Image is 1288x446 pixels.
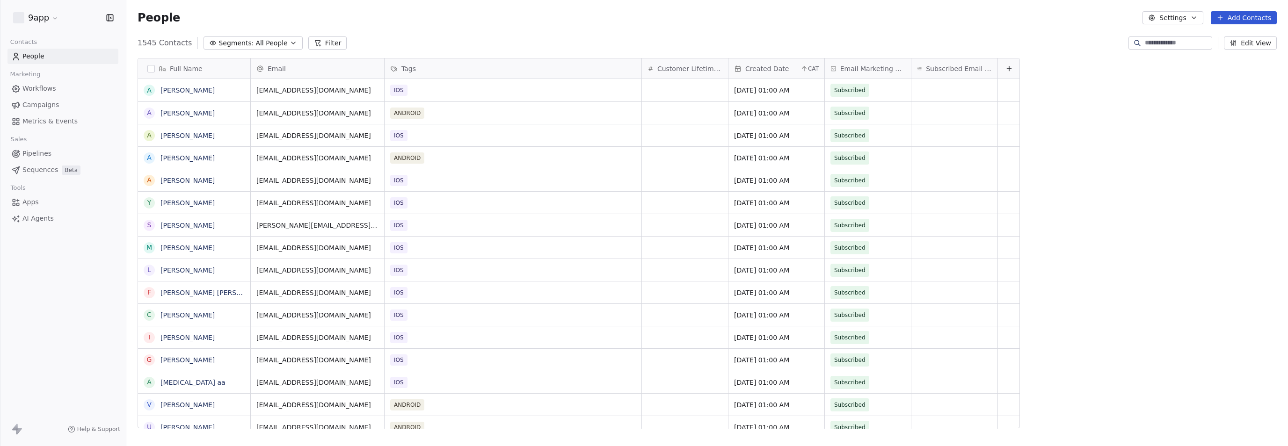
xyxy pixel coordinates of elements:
[11,10,61,26] button: 9app
[834,310,866,320] span: Subscribed
[256,355,378,365] span: [EMAIL_ADDRESS][DOMAIN_NAME]
[160,311,215,319] a: [PERSON_NAME]
[160,379,226,386] a: [MEDICAL_DATA] aa
[7,162,118,178] a: SequencesBeta
[160,154,215,162] a: [PERSON_NAME]
[7,211,118,226] a: AI Agents
[256,288,378,297] span: [EMAIL_ADDRESS][DOMAIN_NAME]
[147,86,152,95] div: A
[390,130,408,141] span: IOS
[734,355,819,365] span: [DATE] 01:00 AM
[834,266,866,275] span: Subscribed
[256,423,378,432] span: [EMAIL_ADDRESS][DOMAIN_NAME]
[834,176,866,185] span: Subscribed
[7,49,118,64] a: People
[256,400,378,410] span: [EMAIL_ADDRESS][DOMAIN_NAME]
[256,266,378,275] span: [EMAIL_ADDRESS][DOMAIN_NAME]
[825,58,911,79] div: Email Marketing Consent
[22,116,78,126] span: Metrics & Events
[160,266,215,274] a: [PERSON_NAME]
[390,422,424,433] span: ANDROID
[251,58,384,79] div: Email
[734,221,819,230] span: [DATE] 01:00 AM
[834,400,866,410] span: Subscribed
[147,130,152,140] div: A
[834,198,866,208] span: Subscribed
[734,400,819,410] span: [DATE] 01:00 AM
[256,333,378,342] span: [EMAIL_ADDRESS][DOMAIN_NAME]
[256,176,378,185] span: [EMAIL_ADDRESS][DOMAIN_NAME]
[147,108,152,118] div: A
[734,86,819,95] span: [DATE] 01:00 AM
[22,84,56,94] span: Workflows
[22,149,51,158] span: Pipelines
[390,220,408,231] span: IOS
[138,37,192,49] span: 1545 Contacts
[146,243,152,252] div: M
[255,38,287,48] span: All People
[1142,11,1203,24] button: Settings
[390,377,408,388] span: IOS
[160,199,215,207] a: [PERSON_NAME]
[734,310,819,320] span: [DATE] 01:00 AM
[170,64,203,73] span: Full Name
[256,378,378,387] span: [EMAIL_ADDRESS][DOMAIN_NAME]
[147,400,152,410] div: V
[160,401,215,409] a: [PERSON_NAME]
[147,198,152,208] div: Y
[390,152,424,164] span: ANDROID
[390,265,408,276] span: IOS
[22,100,59,110] span: Campaigns
[160,289,271,296] a: [PERSON_NAME] [PERSON_NAME]
[642,58,728,79] div: Customer Lifetime Value
[834,333,866,342] span: Subscribed
[147,422,152,432] div: U
[147,355,152,365] div: G
[77,425,120,433] span: Help & Support
[147,265,151,275] div: L
[734,288,819,297] span: [DATE] 01:00 AM
[657,64,722,73] span: Customer Lifetime Value
[7,194,118,210] a: Apps
[1224,36,1277,50] button: Edit View
[728,58,824,79] div: Created DateCAT
[1211,11,1277,24] button: Add Contacts
[834,243,866,252] span: Subscribed
[734,131,819,140] span: [DATE] 01:00 AM
[734,153,819,163] span: [DATE] 01:00 AM
[926,64,992,73] span: Subscribed Email Categories
[147,220,152,230] div: S
[390,287,408,298] span: IOS
[22,197,39,207] span: Apps
[390,108,424,119] span: ANDROID
[160,334,215,341] a: [PERSON_NAME]
[256,243,378,252] span: [EMAIL_ADDRESS][DOMAIN_NAME]
[7,132,31,146] span: Sales
[7,146,118,161] a: Pipelines
[834,378,866,387] span: Subscribed
[256,86,378,95] span: [EMAIL_ADDRESS][DOMAIN_NAME]
[7,181,29,195] span: Tools
[734,198,819,208] span: [DATE] 01:00 AM
[147,377,152,387] div: A
[22,214,54,223] span: AI Agents
[28,12,49,24] span: 9app
[160,109,215,117] a: [PERSON_NAME]
[7,97,118,113] a: Campaigns
[147,153,152,163] div: a
[390,175,408,186] span: IOS
[160,86,215,94] a: [PERSON_NAME]
[6,67,44,81] span: Marketing
[160,424,215,431] a: [PERSON_NAME]
[734,333,819,342] span: [DATE] 01:00 AM
[808,65,819,72] span: CAT
[834,288,866,297] span: Subscribed
[834,108,866,118] span: Subscribed
[256,221,378,230] span: [PERSON_NAME][EMAIL_ADDRESS][PERSON_NAME][DOMAIN_NAME]
[218,38,254,48] span: Segments:
[390,242,408,253] span: IOS
[160,356,215,364] a: [PERSON_NAME]
[147,175,152,185] div: A
[390,332,408,343] span: IOS
[138,11,180,25] span: People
